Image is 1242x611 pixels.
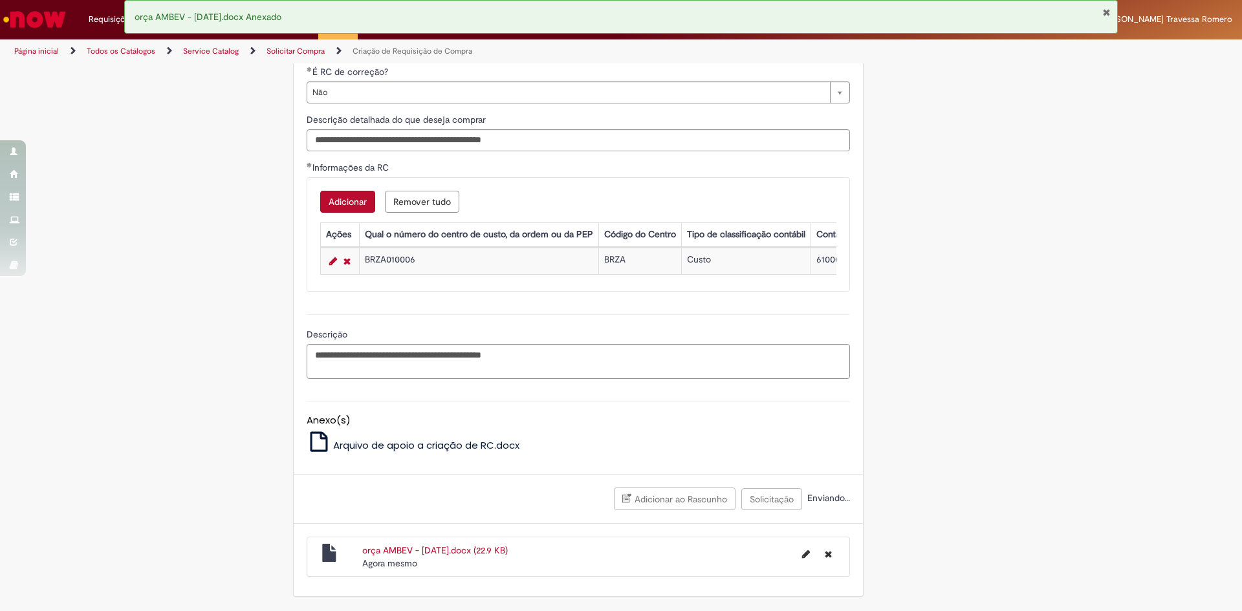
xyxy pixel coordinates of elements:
[307,438,520,452] a: Arquivo de apoio a criação de RC.docx
[307,344,850,379] textarea: Descrição
[811,222,882,246] th: Conta do razão
[307,114,488,125] span: Descrição detalhada do que deseja comprar
[320,222,359,246] th: Ações
[135,11,281,23] span: orça AMBEV - [DATE].docx Anexado
[817,544,840,564] button: Excluir orça AMBEV - 30 de Outubro.docx
[362,557,417,569] time: 29/09/2025 13:26:40
[307,415,850,426] h5: Anexo(s)
[183,46,239,56] a: Service Catalog
[307,129,850,151] input: Descrição detalhada do que deseja comprar
[681,248,811,274] td: Custo
[312,162,391,173] span: Informações da RC
[1102,7,1111,17] button: Fechar Notificação
[794,544,818,564] button: Editar nome de arquivo orça AMBEV - 30 de Outubro.docx
[805,492,850,504] span: Enviando...
[87,46,155,56] a: Todos os Catálogos
[598,248,681,274] td: BRZA
[326,253,340,269] a: Editar Linha 1
[359,222,598,246] th: Qual o número do centro de custo, da ordem ou da PEP
[362,557,417,569] span: Agora mesmo
[340,253,354,269] a: Remover linha 1
[333,438,519,452] span: Arquivo de apoio a criação de RC.docx
[1,6,68,32] img: ServiceNow
[307,328,350,340] span: Descrição
[89,13,134,26] span: Requisições
[267,46,325,56] a: Solicitar Compra
[14,46,59,56] a: Página inicial
[320,191,375,213] button: Add a row for Informações da RC
[307,67,312,72] span: Obrigatório Preenchido
[353,46,472,56] a: Criação de Requisição de Compra
[385,191,459,213] button: Remove all rows for Informações da RC
[359,248,598,274] td: BRZA010006
[10,39,818,63] ul: Trilhas de página
[1098,14,1232,25] span: [PERSON_NAME] Travessa Romero
[362,544,508,556] a: orça AMBEV - [DATE].docx (22.9 KB)
[312,66,391,78] span: É RC de correção?
[811,248,882,274] td: 6100016
[312,82,823,103] span: Não
[598,222,681,246] th: Código do Centro
[681,222,811,246] th: Tipo de classificação contábil
[307,162,312,167] span: Obrigatório Preenchido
